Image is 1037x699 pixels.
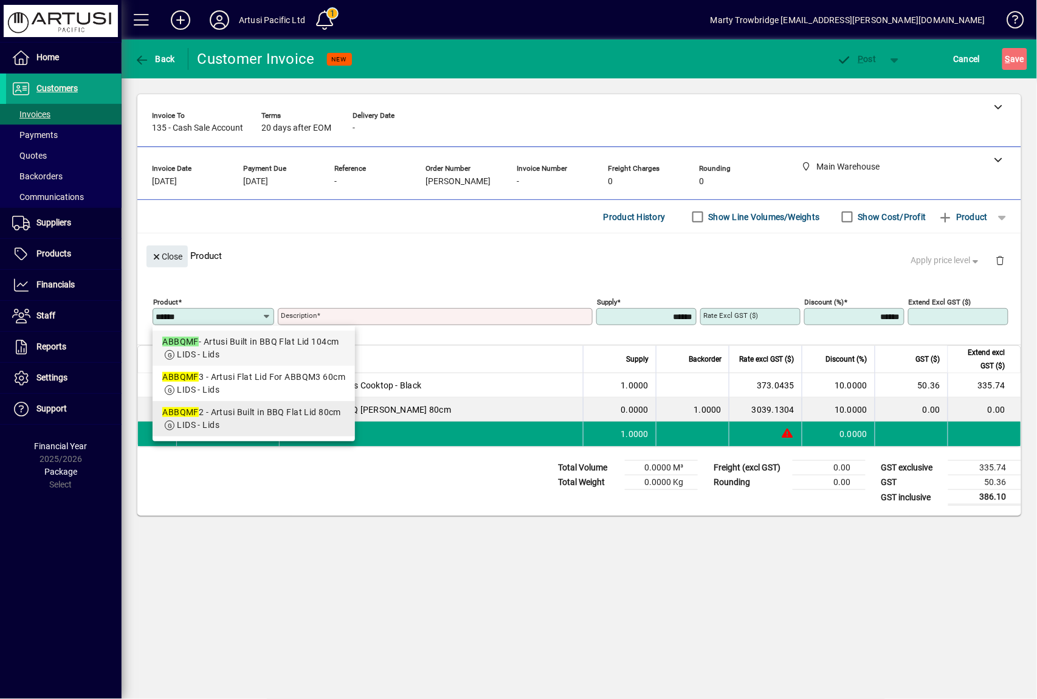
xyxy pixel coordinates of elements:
[6,187,122,207] a: Communications
[737,379,794,391] div: 373.0435
[517,177,519,187] span: -
[802,422,875,446] td: 0.0000
[151,247,183,267] span: Close
[162,371,345,384] div: 3 - Artusi Flat Lid For ABBQM3 60cm
[856,211,926,223] label: Show Cost/Profit
[708,475,793,490] td: Rounding
[802,398,875,422] td: 10.0000
[793,475,866,490] td: 0.00
[36,52,59,62] span: Home
[621,404,649,416] span: 0.0000
[153,331,355,366] mat-option: ABBQMF - Artusi Built in BBQ Flat Lid 104cm
[689,353,722,366] span: Backorder
[6,145,122,166] a: Quotes
[626,353,649,366] span: Supply
[793,461,866,475] td: 0.00
[36,249,71,258] span: Products
[6,239,122,269] a: Products
[162,372,199,382] em: ABBQMF
[911,254,982,267] span: Apply price level
[6,208,122,238] a: Suppliers
[281,311,317,320] mat-label: Description
[6,125,122,145] a: Payments
[36,218,71,227] span: Suppliers
[12,171,63,181] span: Backorders
[243,177,268,187] span: [DATE]
[153,366,355,401] mat-option: ABBQMF3 - Artusi Flat Lid For ABBQM3 60cm
[6,270,122,300] a: Financials
[1005,49,1024,69] span: ave
[137,233,1021,278] div: Product
[134,54,175,64] span: Back
[948,398,1021,422] td: 0.00
[948,475,1021,490] td: 50.36
[948,490,1021,505] td: 386.10
[152,177,177,187] span: [DATE]
[12,192,84,202] span: Communications
[948,373,1021,398] td: 335.74
[711,10,985,30] div: Marty Trowbridge [EMAIL_ADDRESS][PERSON_NAME][DOMAIN_NAME]
[36,311,55,320] span: Staff
[858,54,864,64] span: P
[6,332,122,362] a: Reports
[36,280,75,289] span: Financials
[875,373,948,398] td: 50.36
[826,353,867,366] span: Discount (%)
[875,398,948,422] td: 0.00
[162,406,345,419] div: 2 - Artusi Built in BBQ Flat Lid 80cm
[699,177,704,187] span: 0
[287,404,452,416] span: Artusi Built in BBQ [PERSON_NAME] 80cm
[425,177,491,187] span: [PERSON_NAME]
[6,166,122,187] a: Backorders
[625,461,698,475] td: 0.0000 M³
[162,337,199,346] em: ABBQMF
[44,467,77,477] span: Package
[122,48,188,70] app-page-header-button: Back
[1005,54,1010,64] span: S
[604,207,666,227] span: Product History
[162,336,345,348] div: - Artusi Built in BBQ Flat Lid 104cm
[36,373,67,382] span: Settings
[6,363,122,393] a: Settings
[706,211,820,223] label: Show Line Volumes/Weights
[131,48,178,70] button: Back
[802,373,875,398] td: 10.0000
[177,349,219,359] span: LIDS - Lids
[200,9,239,31] button: Profile
[12,130,58,140] span: Payments
[737,404,794,416] div: 3039.1304
[694,404,722,416] span: 1.0000
[143,250,191,261] app-page-header-button: Close
[152,123,243,133] span: 135 - Cash Sale Account
[12,109,50,119] span: Invoices
[954,49,980,69] span: Cancel
[837,54,877,64] span: ost
[805,298,844,306] mat-label: Discount (%)
[599,206,670,228] button: Product History
[625,475,698,490] td: 0.0000 Kg
[552,475,625,490] td: Total Weight
[708,461,793,475] td: Freight (excl GST)
[239,10,305,30] div: Artusi Pacific Ltd
[916,353,940,366] span: GST ($)
[36,404,67,413] span: Support
[36,83,78,93] span: Customers
[161,9,200,31] button: Add
[948,461,1021,475] td: 335.74
[146,246,188,267] button: Close
[986,255,1015,266] app-page-header-button: Delete
[6,301,122,331] a: Staff
[875,475,948,490] td: GST
[153,298,178,306] mat-label: Product
[831,48,883,70] button: Post
[552,461,625,475] td: Total Volume
[12,151,47,160] span: Quotes
[997,2,1022,42] a: Knowledge Base
[621,428,649,440] span: 1.0000
[956,346,1005,373] span: Extend excl GST ($)
[739,353,794,366] span: Rate excl GST ($)
[334,177,337,187] span: -
[597,298,617,306] mat-label: Supply
[36,342,66,351] span: Reports
[261,123,331,133] span: 20 days after EOM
